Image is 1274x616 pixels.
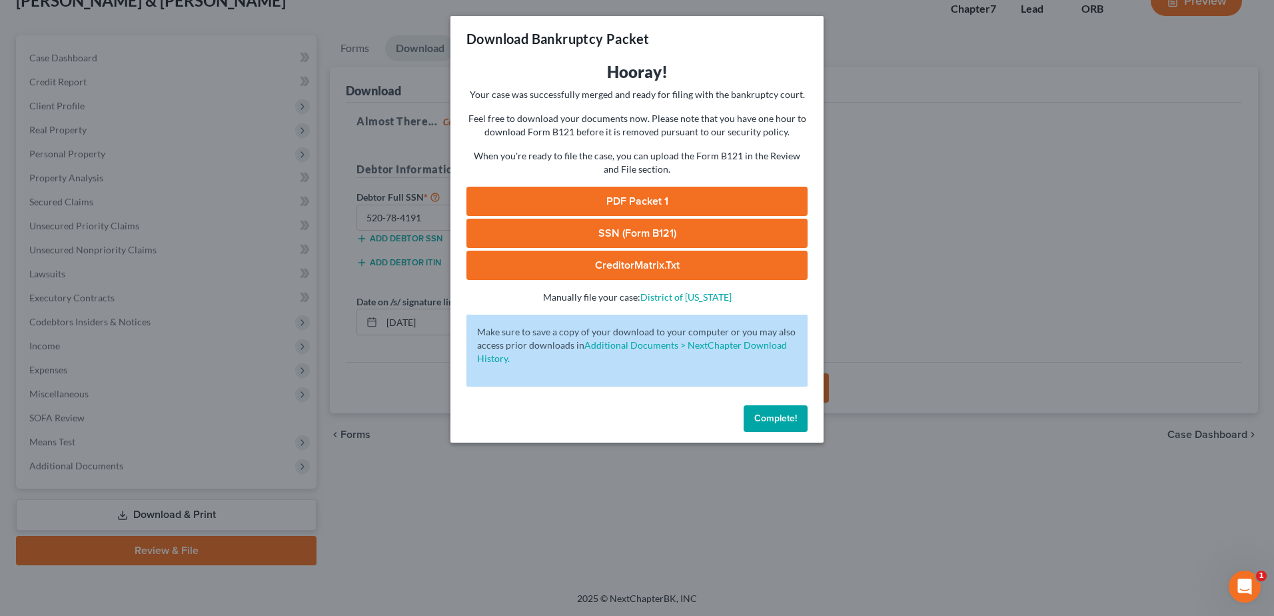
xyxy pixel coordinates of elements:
span: 1 [1256,571,1267,581]
a: CreditorMatrix.txt [466,251,808,280]
span: Complete! [754,413,797,424]
h3: Hooray! [466,61,808,83]
a: District of [US_STATE] [640,291,732,303]
a: SSN (Form B121) [466,219,808,248]
p: Your case was successfully merged and ready for filing with the bankruptcy court. [466,88,808,101]
p: When you're ready to file the case, you can upload the Form B121 in the Review and File section. [466,149,808,176]
a: Additional Documents > NextChapter Download History. [477,339,787,364]
button: Complete! [744,405,808,432]
p: Make sure to save a copy of your download to your computer or you may also access prior downloads in [477,325,797,365]
a: PDF Packet 1 [466,187,808,216]
iframe: Intercom live chat [1229,571,1261,603]
p: Feel free to download your documents now. Please note that you have one hour to download Form B12... [466,112,808,139]
p: Manually file your case: [466,291,808,304]
h3: Download Bankruptcy Packet [466,29,649,48]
